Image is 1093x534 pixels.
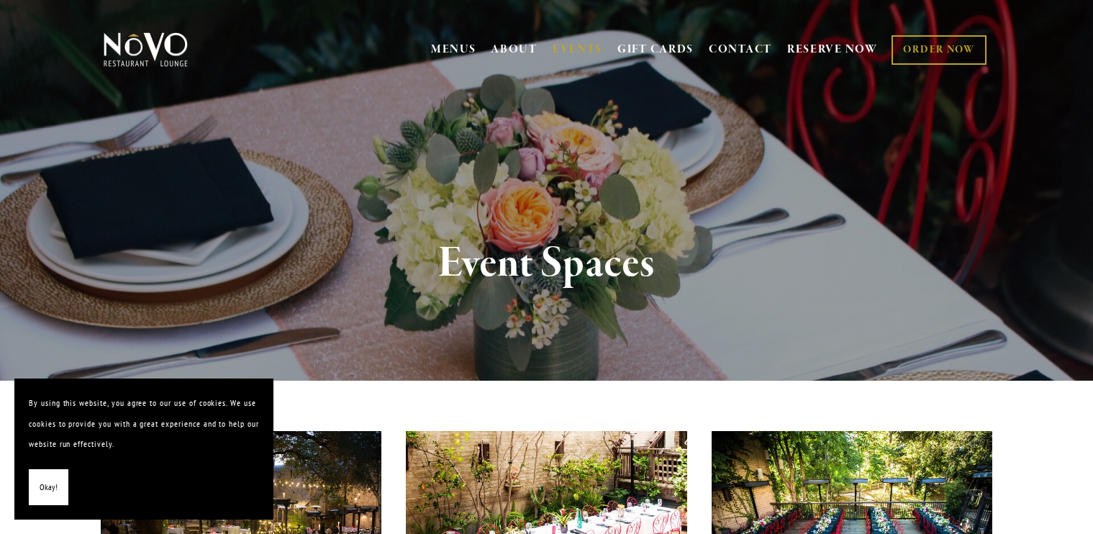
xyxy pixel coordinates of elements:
a: ORDER NOW [892,35,986,65]
button: Okay! [29,469,68,506]
strong: Event Spaces [438,236,655,291]
img: Novo Restaurant &amp; Lounge [101,32,191,68]
a: GIFT CARDS [617,36,694,63]
a: EVENTS [553,42,602,57]
span: Okay! [40,477,58,498]
a: CONTACT [709,36,772,63]
p: By using this website, you agree to our use of cookies. We use cookies to provide you with a grea... [29,393,259,455]
a: MENUS [431,42,476,57]
a: ABOUT [491,42,538,57]
section: Cookie banner [14,379,273,520]
a: RESERVE NOW [787,36,878,63]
